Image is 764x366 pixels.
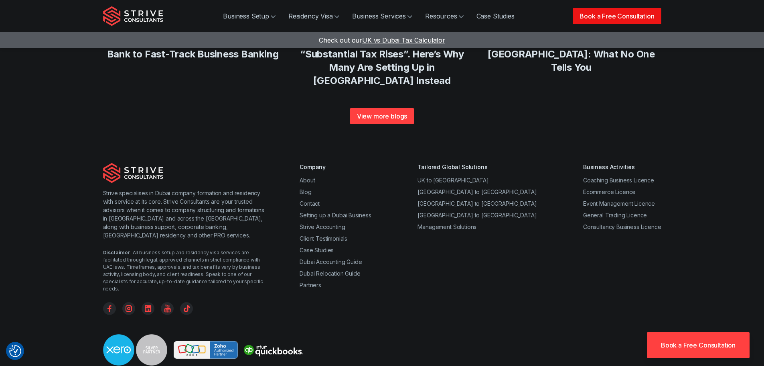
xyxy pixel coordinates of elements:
a: View more blogs [350,108,414,124]
a: General Trading Licence [583,212,647,219]
img: Strive is a quickbooks Partner [241,341,305,359]
a: Business Setup [217,8,282,24]
a: Ecommerce Licence [583,188,636,195]
a: Consultancy Business Licence [583,223,661,230]
a: Management Solutions [417,223,476,230]
a: Residency Visa [282,8,346,24]
a: YouTube [161,302,174,315]
a: Check out ourUK vs Dubai Tax Calculator [319,36,445,44]
img: Strive is a Zoho Partner [174,341,238,359]
a: [GEOGRAPHIC_DATA] to [GEOGRAPHIC_DATA] [417,200,537,207]
a: TikTok [180,302,193,315]
a: About [300,177,315,184]
button: Consent Preferences [9,345,21,357]
a: Case Studies [470,8,521,24]
img: Strive is a Xero Silver Partner [103,334,167,366]
a: Case Studies [300,247,334,254]
a: Blog [300,188,311,195]
a: Business Services [346,8,419,24]
a: Coaching Business Licence [583,177,654,184]
strong: Disclaimer [103,249,130,256]
a: UK to [GEOGRAPHIC_DATA] [417,177,488,184]
a: Instagram [122,302,135,315]
a: Contact [300,200,320,207]
a: [GEOGRAPHIC_DATA] to [GEOGRAPHIC_DATA] [417,212,537,219]
a: Event Management Licence [583,200,655,207]
div: Tailored Global Solutions [417,163,537,171]
img: Revisit consent button [9,345,21,357]
a: Resources [419,8,470,24]
a: Client Testimonials [300,235,347,242]
div: Business Activities [583,163,661,171]
a: Dubai Accounting Guide [300,258,362,265]
a: Partners [300,282,321,288]
a: Book a Free Consultation [573,8,661,24]
img: Strive Consultants [103,6,163,26]
div: Company [300,163,371,171]
a: Strive Accounting [300,223,345,230]
a: Dubai Relocation Guide [300,270,360,277]
a: [GEOGRAPHIC_DATA] to [GEOGRAPHIC_DATA] [417,188,537,195]
a: Linkedin [142,302,154,315]
a: Setting up a Dubai Business [300,212,371,219]
a: Book a Free Consultation [647,332,750,358]
span: UK vs Dubai Tax Calculator [362,36,445,44]
p: Strive specialises in Dubai company formation and residency with service at its core. Strive Cons... [103,189,268,239]
a: Your First 90 Days in the [GEOGRAPHIC_DATA]: What No One Tells You [488,35,655,73]
img: Strive Consultants [103,163,163,183]
div: : All business setup and residency visa services are facilitated through legal, approved channels... [103,249,268,292]
a: Facebook [103,302,116,315]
